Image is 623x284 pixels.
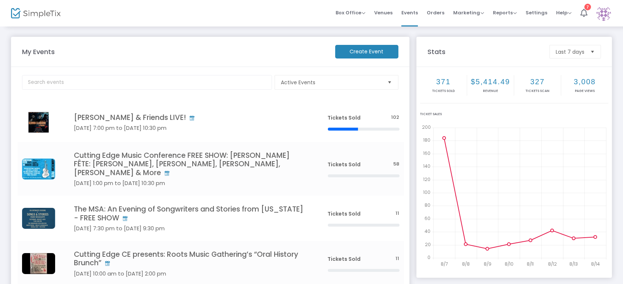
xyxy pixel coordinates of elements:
span: Venues [374,3,393,22]
span: Last 7 days [556,48,584,56]
text: 140 [423,163,430,169]
text: 8/8 [462,261,470,267]
span: 58 [394,161,400,168]
span: Box Office [336,9,365,16]
h2: 327 [515,77,560,86]
span: Help [556,9,572,16]
text: 100 [423,189,430,195]
img: Kerwinclaiborne.png [22,112,55,133]
text: 8/11 [527,261,534,267]
img: 638902671758911490IMG0114.jpeg [22,253,55,274]
span: Tickets Sold [328,210,361,217]
span: Tickets Sold [328,255,361,263]
text: 0 [427,254,430,260]
m-panel-title: My Events [18,47,332,57]
text: 200 [422,124,431,130]
p: Tickets Scan [515,89,560,94]
button: Select [385,75,395,89]
h2: 371 [421,77,466,86]
h4: [PERSON_NAME] & Friends LIVE! [74,113,306,122]
h2: 3,008 [562,77,608,86]
span: Settings [526,3,547,22]
span: Orders [427,3,444,22]
text: 8/14 [591,261,600,267]
span: Events [401,3,418,22]
h5: [DATE] 10:00 am to [DATE] 2:00 pm [74,270,306,277]
m-button: Create Event [335,45,398,58]
span: Tickets Sold [328,161,361,168]
h5: [DATE] 7:00 pm to [DATE] 10:30 pm [74,125,306,131]
input: Search events [22,75,272,90]
text: 60 [425,215,430,221]
div: 7 [584,4,591,10]
img: 638901742842232358imagepng01.png [22,208,55,229]
text: 120 [423,176,430,182]
text: 8/9 [484,261,491,267]
text: 20 [425,241,431,247]
span: Marketing [453,9,484,16]
text: 8/13 [569,261,578,267]
h4: The MSA: An Evening of Songwriters and Stories from [US_STATE] - FREE SHOW [74,205,306,222]
p: Tickets sold [421,89,466,94]
span: Tickets Sold [328,114,361,121]
text: 8/10 [505,261,513,267]
h2: $5,414.49 [468,77,513,86]
img: JAM15001.jpg [22,159,55,180]
span: 11 [396,255,400,262]
text: 160 [423,150,430,156]
span: Active Events [281,79,382,86]
div: Ticket Sales [420,112,608,117]
text: 8/12 [548,261,557,267]
span: 102 [391,114,400,121]
span: Reports [493,9,517,16]
span: 11 [396,210,400,217]
p: Revenue [468,89,513,94]
m-panel-title: Stats [424,47,546,57]
p: Page Views [562,89,608,94]
button: Select [587,45,598,58]
text: 40 [425,228,430,234]
h5: [DATE] 1:00 pm to [DATE] 10:30 pm [74,180,306,187]
h4: Cutting Edge Music Conference FREE SHOW: [PERSON_NAME] FÊTE: [PERSON_NAME], [PERSON_NAME], [PERSO... [74,151,306,177]
h4: Cutting Edge CE presents: Roots Music Gathering’s “Oral History Brunch” [74,250,306,267]
text: 8/7 [441,261,448,267]
text: 180 [423,137,430,143]
h5: [DATE] 7:30 pm to [DATE] 9:30 pm [74,225,306,232]
text: 80 [425,202,430,208]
